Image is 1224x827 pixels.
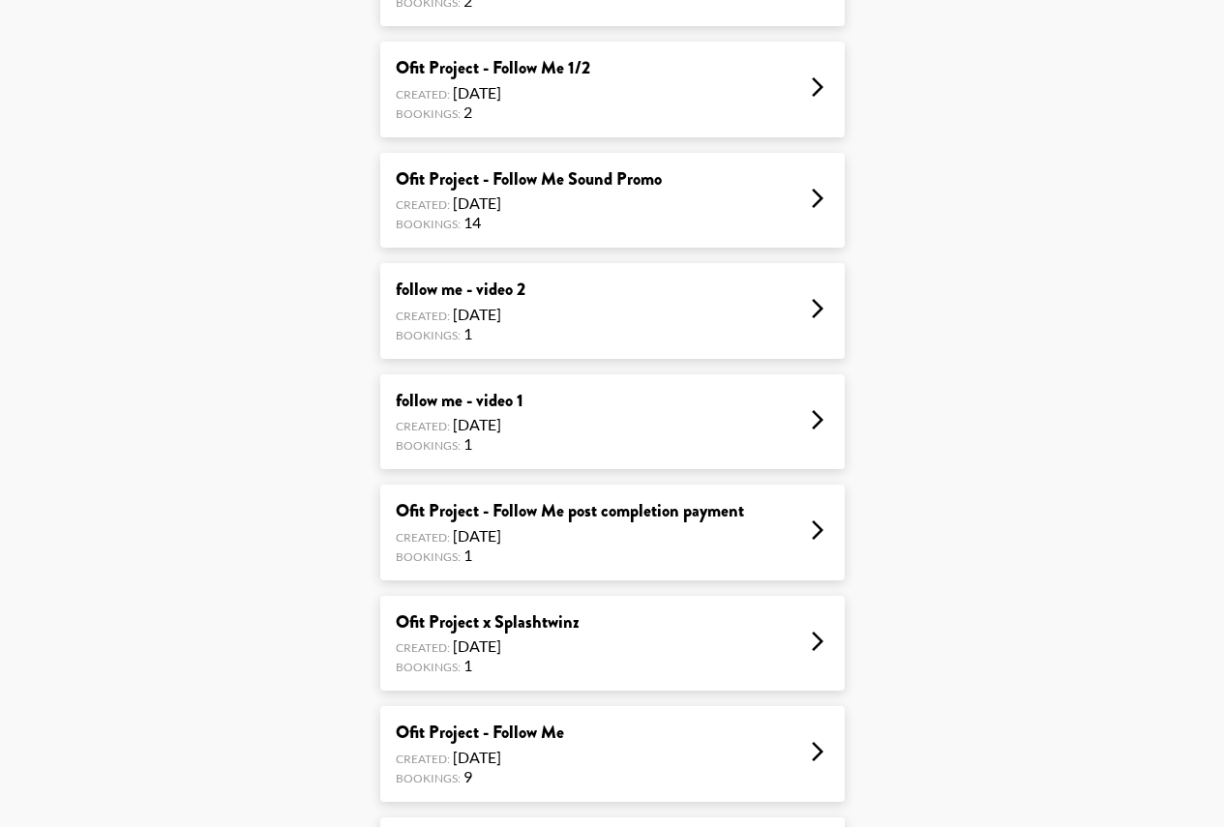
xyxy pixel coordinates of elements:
[396,748,564,767] div: [DATE]
[396,500,744,522] div: Ofit Project - Follow Me post completion payment
[396,324,525,343] div: 1
[396,328,461,342] span: Bookings:
[396,526,744,546] div: [DATE]
[396,305,525,324] div: [DATE]
[396,767,564,786] div: 9
[396,103,590,122] div: 2
[396,549,461,564] span: Bookings:
[396,213,662,232] div: 14
[396,419,450,433] span: Created:
[396,438,461,453] span: Bookings:
[396,217,461,231] span: Bookings:
[396,193,662,213] div: [DATE]
[396,106,461,121] span: Bookings:
[396,168,662,191] div: Ofit Project - Follow Me Sound Promo
[1127,730,1201,804] iframe: Drift Widget Chat Controller
[396,636,580,656] div: [DATE]
[396,752,450,766] span: Created:
[396,279,525,301] div: follow me - video 2
[396,57,590,79] div: Ofit Project - Follow Me 1/2
[396,771,461,785] span: Bookings:
[396,434,523,454] div: 1
[396,611,580,634] div: Ofit Project x Splashtwinz
[396,640,450,655] span: Created:
[396,660,461,674] span: Bookings:
[396,722,564,744] div: Ofit Project - Follow Me
[396,546,744,565] div: 1
[396,83,590,103] div: [DATE]
[396,197,450,212] span: Created:
[396,309,450,323] span: Created:
[396,87,450,102] span: Created:
[396,390,523,412] div: follow me - video 1
[396,530,450,545] span: Created:
[396,415,523,434] div: [DATE]
[396,656,580,675] div: 1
